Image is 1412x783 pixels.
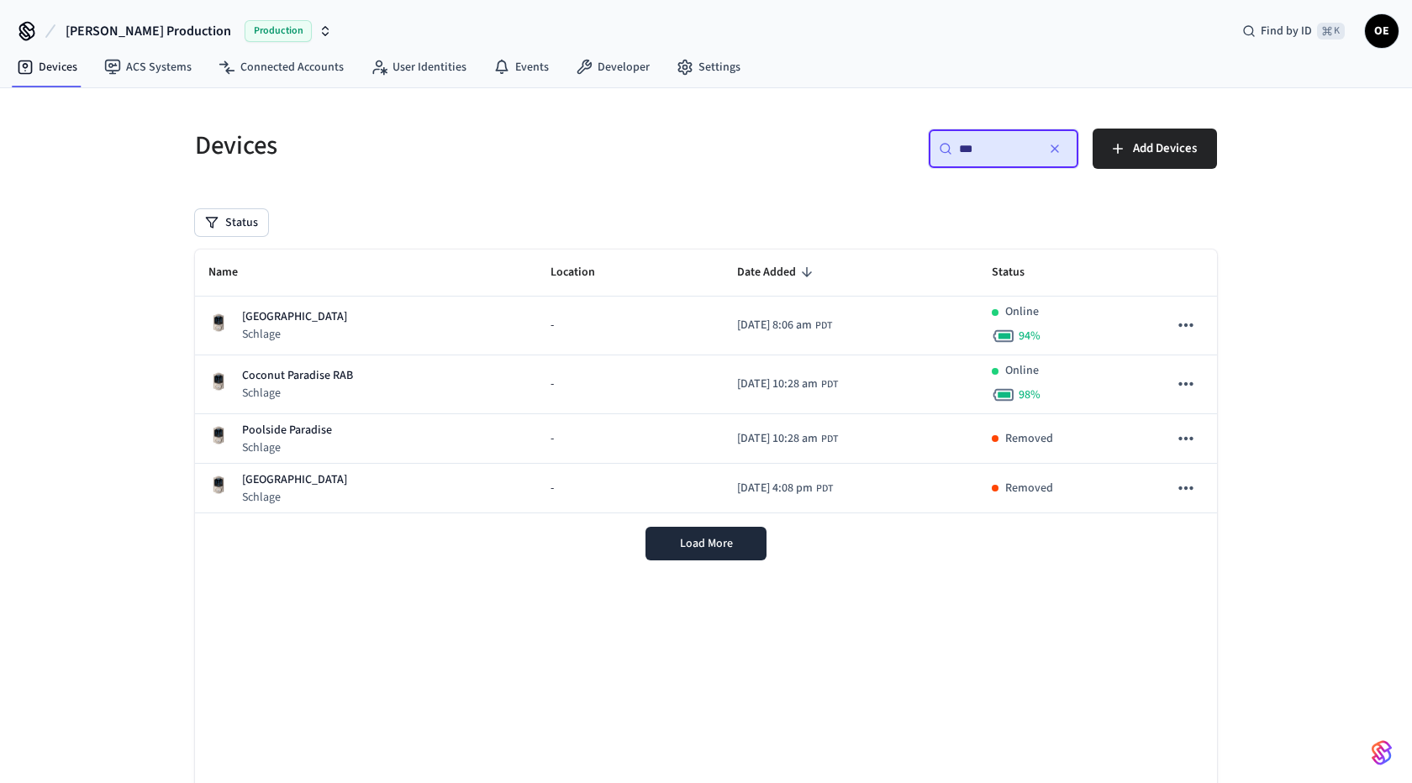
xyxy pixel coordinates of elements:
a: Devices [3,52,91,82]
span: 94 % [1019,328,1041,344]
p: Poolside Paradise [242,422,332,439]
p: Online [1005,303,1039,321]
span: ⌘ K [1317,23,1345,39]
table: sticky table [195,250,1217,513]
span: - [551,430,554,448]
p: Schlage [242,439,332,456]
button: Add Devices [1093,129,1217,169]
p: Coconut Paradise RAB [242,367,353,385]
p: Schlage [242,489,347,506]
p: Online [1005,362,1039,380]
img: Schlage Sense Smart Deadbolt with Camelot Trim, Front [208,475,229,495]
a: Settings [663,52,754,82]
p: Removed [1005,430,1053,448]
span: PDT [816,481,833,497]
button: OE [1365,14,1399,48]
span: [PERSON_NAME] Production [66,21,231,41]
div: America/Vancouver [737,376,838,393]
div: America/Vancouver [737,480,833,497]
span: PDT [821,377,838,392]
div: America/Vancouver [737,317,832,334]
span: OE [1367,16,1397,46]
h5: Devices [195,129,696,163]
p: Schlage [242,385,353,402]
span: 98 % [1019,386,1041,403]
span: - [551,376,554,393]
a: ACS Systems [91,52,205,82]
span: PDT [815,318,832,334]
img: Schlage Sense Smart Deadbolt with Camelot Trim, Front [208,313,229,333]
a: Developer [562,52,663,82]
a: User Identities [357,52,480,82]
span: Find by ID [1261,23,1312,39]
span: [DATE] 8:06 am [737,317,812,334]
a: Connected Accounts [205,52,357,82]
span: Location [551,260,617,286]
img: Schlage Sense Smart Deadbolt with Camelot Trim, Front [208,371,229,391]
span: Name [208,260,260,286]
span: - [551,317,554,334]
button: Status [195,209,268,236]
span: Add Devices [1133,138,1197,160]
p: Removed [1005,480,1053,497]
img: Schlage Sense Smart Deadbolt with Camelot Trim, Front [208,425,229,445]
div: Find by ID⌘ K [1229,16,1358,46]
p: Schlage [242,326,347,343]
img: SeamLogoGradient.69752ec5.svg [1372,739,1392,766]
span: Production [245,20,312,42]
span: Date Added [737,260,818,286]
div: America/Vancouver [737,430,838,448]
p: [GEOGRAPHIC_DATA] [242,308,347,326]
span: [DATE] 10:28 am [737,376,818,393]
span: Status [992,260,1046,286]
button: Load More [645,527,767,560]
span: [DATE] 4:08 pm [737,480,813,497]
span: [DATE] 10:28 am [737,430,818,448]
span: Load More [680,535,733,552]
a: Events [480,52,562,82]
span: PDT [821,432,838,447]
span: - [551,480,554,497]
p: [GEOGRAPHIC_DATA] [242,471,347,489]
